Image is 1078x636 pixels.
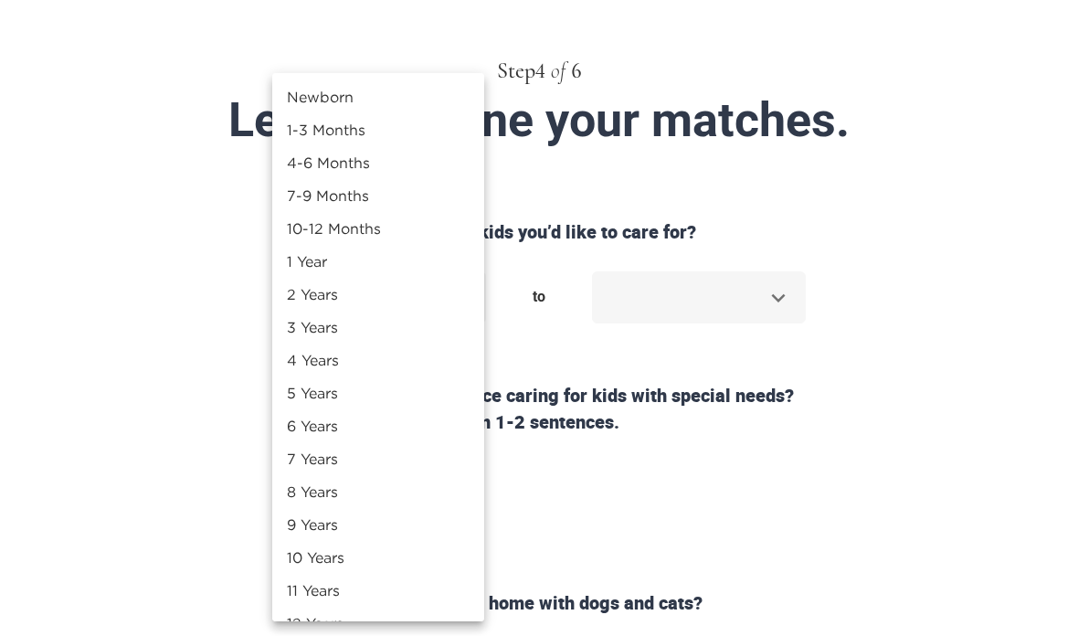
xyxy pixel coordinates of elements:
[272,146,484,179] li: 4-6 Months
[272,541,484,574] li: 10 Years
[272,344,484,376] li: 4 Years
[272,376,484,409] li: 5 Years
[272,245,484,278] li: 1 Year
[272,179,484,212] li: 7-9 Months
[272,475,484,508] li: 8 Years
[272,113,484,146] li: 1-3 Months
[272,508,484,541] li: 9 Years
[272,212,484,245] li: 10-12 Months
[272,442,484,475] li: 7 Years
[272,409,484,442] li: 6 Years
[272,311,484,344] li: 3 Years
[272,80,484,113] li: Newborn
[272,278,484,311] li: 2 Years
[272,574,484,607] li: 11 Years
